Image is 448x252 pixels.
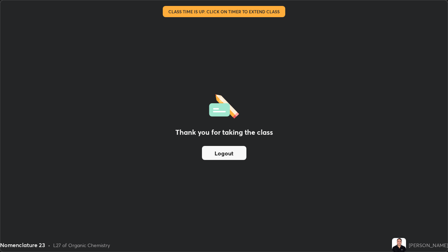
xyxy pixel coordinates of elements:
img: offlineFeedback.1438e8b3.svg [209,92,239,119]
button: Logout [202,146,246,160]
div: L27 of Organic Chemistry [53,241,110,249]
div: • [48,241,50,249]
img: 215bafacb3b8478da4d7c369939e23a8.jpg [392,238,406,252]
h2: Thank you for taking the class [175,127,273,138]
div: [PERSON_NAME] [409,241,448,249]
